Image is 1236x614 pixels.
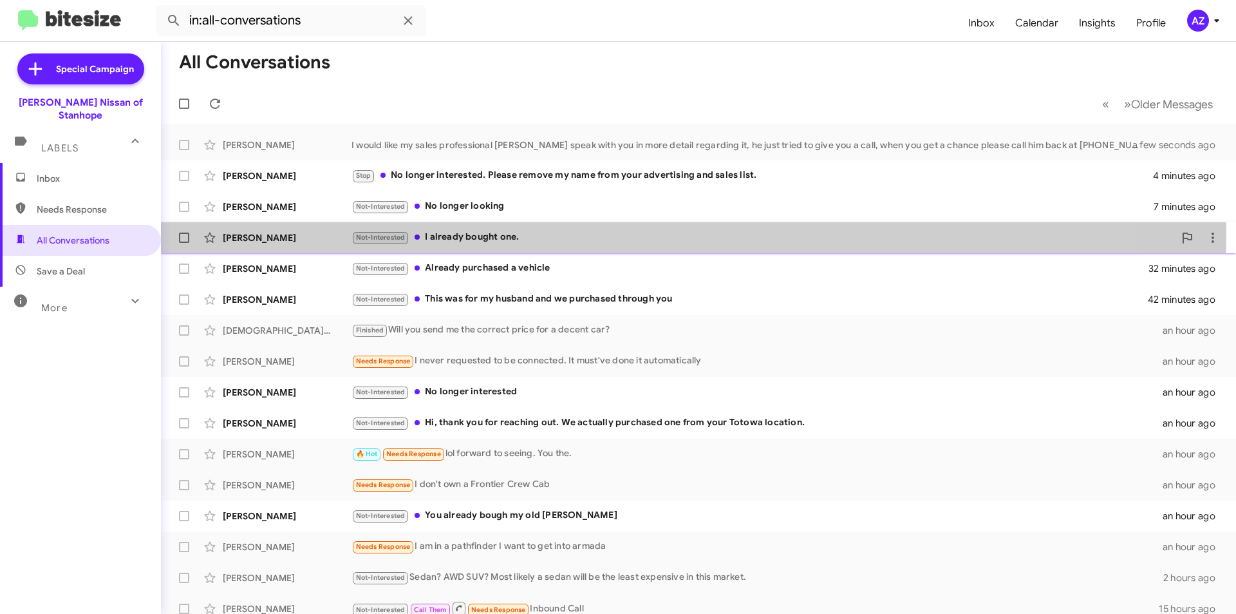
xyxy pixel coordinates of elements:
span: Save a Deal [37,265,85,278]
div: This was for my husband and we purchased through you [351,292,1148,307]
div: Already purchased a vehicle [351,261,1148,276]
div: a few seconds ago [1148,139,1226,151]
div: [PERSON_NAME] [223,386,351,399]
div: You already bough my old [PERSON_NAME] [351,508,1163,523]
span: Stop [356,171,371,180]
div: lol forward to seeing. You the. [351,446,1163,461]
div: [PERSON_NAME] [223,510,351,523]
div: 42 minutes ago [1148,293,1226,306]
span: Inbox [37,172,146,185]
a: Insights [1069,5,1126,42]
span: Needs Response [356,542,411,551]
h1: All Conversations [179,52,330,73]
button: Next [1116,91,1221,117]
div: an hour ago [1163,479,1226,492]
div: [PERSON_NAME] [223,262,351,275]
a: Profile [1126,5,1176,42]
button: AZ [1176,10,1222,32]
div: an hour ago [1163,386,1226,399]
span: Call Them [414,606,447,614]
div: AZ [1187,10,1209,32]
input: Search [156,5,426,36]
span: Older Messages [1131,97,1213,111]
div: [PERSON_NAME] [223,293,351,306]
div: [PERSON_NAME] [223,355,351,368]
div: I would like my sales professional [PERSON_NAME] speak with you in more detail regarding it, he j... [351,139,1148,151]
span: Not-Interested [356,573,406,582]
span: Needs Response [471,606,526,614]
span: Labels [41,142,79,154]
div: No longer interested. Please remove my name from your advertising and sales list. [351,168,1153,183]
div: 7 minutes ago [1154,200,1226,213]
a: Special Campaign [17,53,144,84]
div: I am in a pathfinder I want to get into armada [351,539,1163,554]
div: No longer interested [351,385,1163,399]
span: All Conversations [37,234,109,247]
span: Needs Response [356,481,411,489]
span: » [1124,96,1131,112]
div: an hour ago [1163,417,1226,430]
span: Not-Interested [356,295,406,303]
div: [PERSON_NAME] [223,541,351,553]
span: Not-Interested [356,264,406,273]
a: Calendar [1005,5,1069,42]
span: Needs Response [356,357,411,365]
div: an hour ago [1163,541,1226,553]
div: [PERSON_NAME] [223,169,351,182]
div: Will you send me the correct price for a decent car? [351,323,1163,338]
div: [PERSON_NAME] [223,479,351,492]
div: 32 minutes ago [1148,262,1226,275]
span: More [41,302,68,314]
div: [PERSON_NAME] [223,448,351,461]
span: Needs Response [37,203,146,216]
div: I don't own a Frontier Crew Cab [351,477,1163,492]
div: Sedan? AWD SUV? Most likely a sedan will be the least expensive in this market. [351,570,1163,585]
button: Previous [1094,91,1117,117]
span: Not-Interested [356,388,406,396]
div: 2 hours ago [1163,571,1226,584]
div: [PERSON_NAME] [223,139,351,151]
div: I already bought one. [351,230,1174,245]
div: I never requested to be connected. It must've done it automatically [351,354,1163,369]
div: Hi, thank you for reaching out. We actually purchased one from your Totowa location. [351,416,1163,430]
span: Not-Interested [356,233,406,242]
div: No longer looking [351,199,1154,214]
span: Finished [356,326,384,334]
div: [PERSON_NAME] [223,231,351,244]
div: an hour ago [1163,355,1226,368]
span: Not-Interested [356,202,406,211]
a: Inbox [958,5,1005,42]
div: [PERSON_NAME] [223,571,351,584]
div: [DEMOGRAPHIC_DATA][PERSON_NAME] [223,324,351,337]
div: [PERSON_NAME] [223,417,351,430]
nav: Page navigation example [1095,91,1221,117]
div: [PERSON_NAME] [223,200,351,213]
div: an hour ago [1163,324,1226,337]
div: an hour ago [1163,510,1226,523]
span: 🔥 Hot [356,450,378,458]
span: Not-Interested [356,512,406,520]
span: Not-Interested [356,606,406,614]
span: « [1102,96,1109,112]
div: an hour ago [1163,448,1226,461]
span: Needs Response [386,450,441,458]
span: Not-Interested [356,419,406,427]
span: Special Campaign [56,62,134,75]
div: 4 minutes ago [1153,169,1226,182]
